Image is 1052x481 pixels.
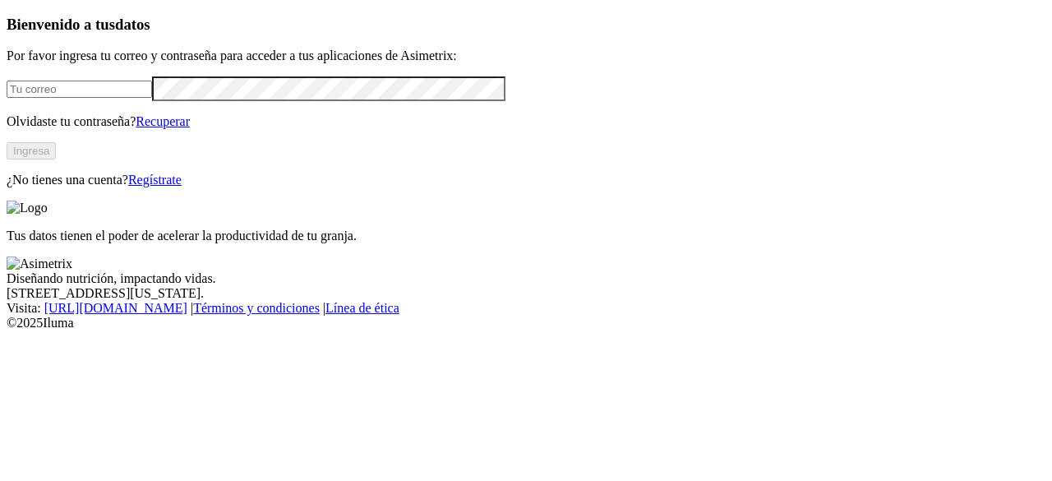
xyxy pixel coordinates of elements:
span: datos [115,16,150,33]
a: [URL][DOMAIN_NAME] [44,301,187,315]
div: Visita : | | [7,301,1045,316]
p: Por favor ingresa tu correo y contraseña para acceder a tus aplicaciones de Asimetrix: [7,49,1045,63]
p: Tus datos tienen el poder de acelerar la productividad de tu granja. [7,229,1045,243]
h3: Bienvenido a tus [7,16,1045,34]
a: Términos y condiciones [193,301,320,315]
input: Tu correo [7,81,152,98]
div: [STREET_ADDRESS][US_STATE]. [7,286,1045,301]
img: Logo [7,201,48,215]
p: Olvidaste tu contraseña? [7,114,1045,129]
p: ¿No tienes una cuenta? [7,173,1045,187]
a: Recuperar [136,114,190,128]
a: Línea de ética [325,301,399,315]
div: © 2025 Iluma [7,316,1045,331]
img: Asimetrix [7,257,72,271]
a: Regístrate [128,173,182,187]
button: Ingresa [7,142,56,160]
div: Diseñando nutrición, impactando vidas. [7,271,1045,286]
